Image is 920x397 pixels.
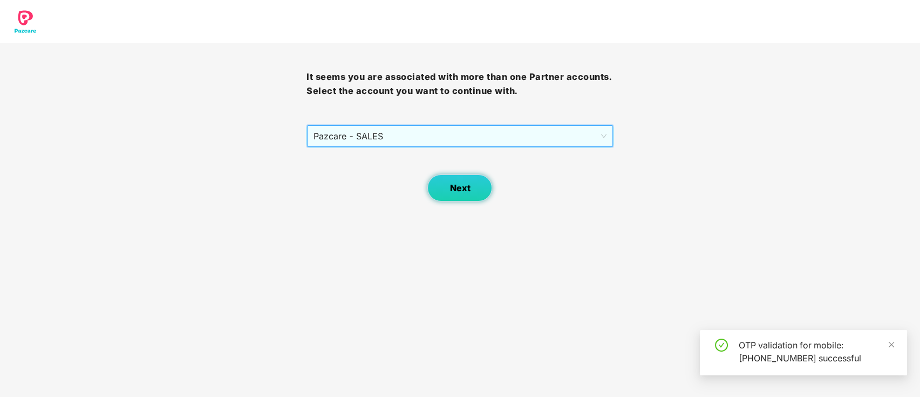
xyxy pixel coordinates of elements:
[739,339,894,365] div: OTP validation for mobile: [PHONE_NUMBER] successful
[314,126,606,146] span: Pazcare - SALES
[427,174,492,201] button: Next
[449,183,470,193] span: Next
[888,341,895,348] span: close
[306,70,613,98] h3: It seems you are associated with more than one Partner accounts. Select the account you want to c...
[715,339,728,352] span: check-circle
